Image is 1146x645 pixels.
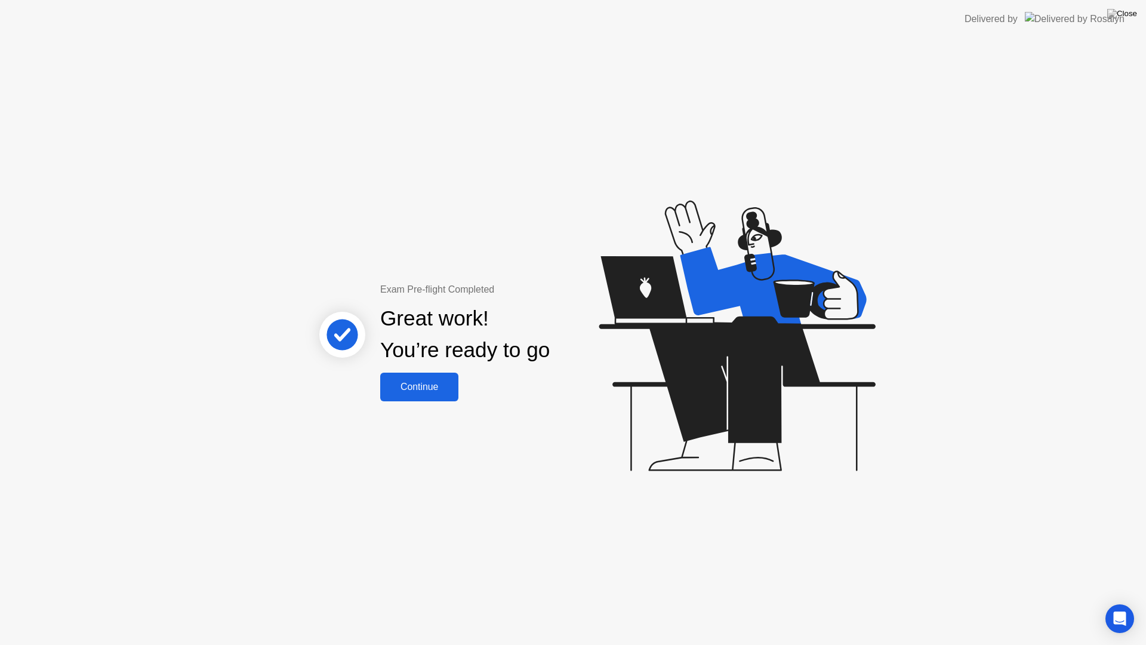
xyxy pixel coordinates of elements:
img: Close [1107,9,1137,19]
div: Open Intercom Messenger [1105,604,1134,633]
div: Continue [384,382,455,392]
div: Delivered by [965,12,1018,26]
button: Continue [380,373,458,401]
img: Delivered by Rosalyn [1025,12,1125,26]
div: Exam Pre-flight Completed [380,282,627,297]
div: Great work! You’re ready to go [380,303,550,366]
